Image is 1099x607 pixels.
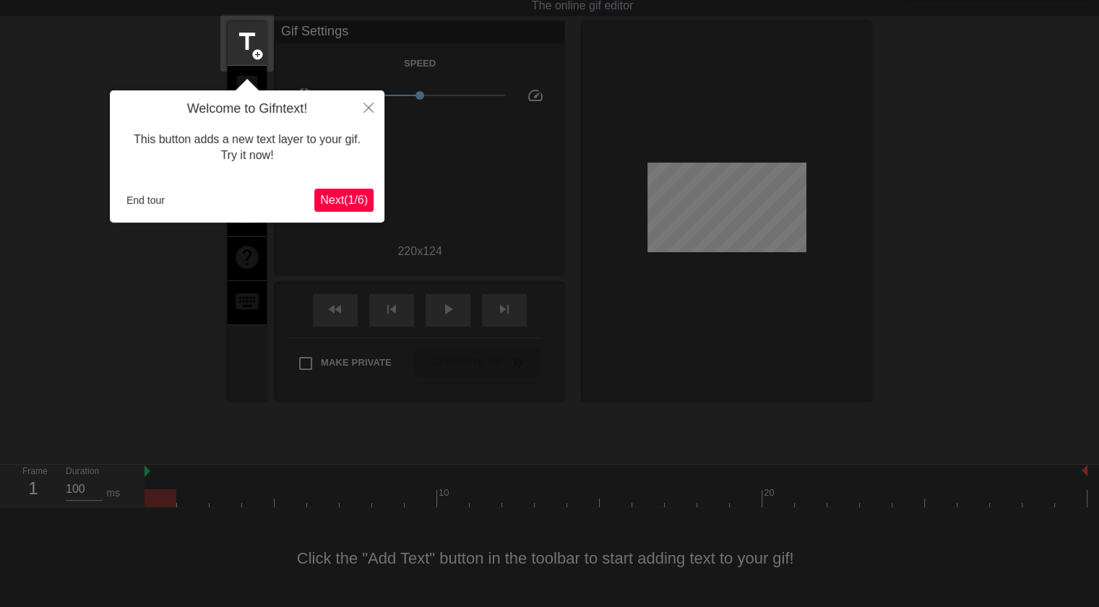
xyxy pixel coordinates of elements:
[353,90,384,124] button: Close
[121,189,171,211] button: End tour
[320,194,368,206] span: Next ( 1 / 6 )
[121,101,374,117] h4: Welcome to Gifntext!
[121,117,374,178] div: This button adds a new text layer to your gif. Try it now!
[314,189,374,212] button: Next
